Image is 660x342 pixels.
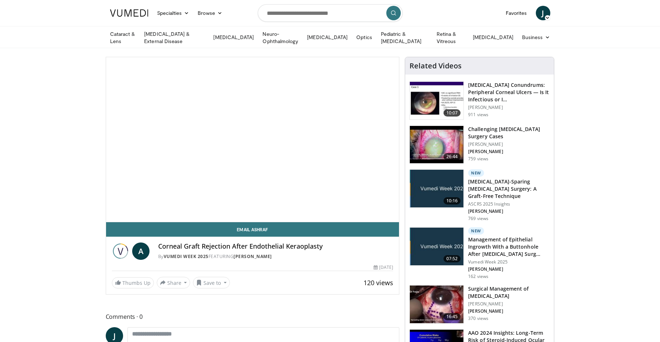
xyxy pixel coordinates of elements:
[468,149,550,155] p: [PERSON_NAME]
[303,30,352,45] a: [MEDICAL_DATA]
[132,242,150,260] a: A
[209,30,258,45] a: [MEDICAL_DATA]
[468,30,518,45] a: [MEDICAL_DATA]
[410,286,463,323] img: 7b07ef4f-7000-4ba4-89ad-39d958bbfcae.150x105_q85_crop-smart_upscale.jpg
[374,264,393,271] div: [DATE]
[193,277,230,288] button: Save to
[468,126,550,140] h3: Challenging [MEDICAL_DATA] Surgery Cases
[468,105,550,110] p: [PERSON_NAME]
[409,126,550,164] a: 26:44 Challenging [MEDICAL_DATA] Surgery Cases [PERSON_NAME] [PERSON_NAME] 759 views
[140,30,209,45] a: [MEDICAL_DATA] & External Disease
[157,277,190,288] button: Share
[352,30,376,45] a: Optics
[468,156,488,162] p: 759 views
[443,197,461,204] span: 10:16
[468,301,550,307] p: [PERSON_NAME]
[443,109,461,117] span: 10:07
[410,228,463,265] img: af7cb505-fca8-4258-9910-2a274f8a3ee4.jpg.150x105_q85_crop-smart_upscale.jpg
[193,6,227,20] a: Browse
[409,169,550,221] a: 10:16 New [MEDICAL_DATA]-Sparing [MEDICAL_DATA] Surgery: A Graft-Free Technique ASCRS 2025 Insigh...
[410,126,463,164] img: 05a6f048-9eed-46a7-93e1-844e43fc910c.150x105_q85_crop-smart_upscale.jpg
[106,222,399,237] a: Email Ashraf
[536,6,550,20] a: J
[234,253,272,259] a: [PERSON_NAME]
[468,236,550,258] h3: Management of Epithelial Ingrowth With a Buttonhole After [MEDICAL_DATA] Surg…
[468,316,488,321] p: 370 views
[164,253,209,259] a: Vumedi Week 2025
[443,255,461,262] span: 07:52
[409,62,462,70] h4: Related Videos
[468,216,488,221] p: 769 views
[106,30,140,45] a: Cataract & Lens
[106,312,400,321] span: Comments 0
[468,201,550,207] p: ASCRS 2025 Insights
[468,112,488,118] p: 911 views
[112,242,129,260] img: Vumedi Week 2025
[258,30,303,45] a: Neuro-Ophthalmology
[468,259,550,265] p: Vumedi Week 2025
[410,170,463,207] img: e2db3364-8554-489a-9e60-297bee4c90d2.jpg.150x105_q85_crop-smart_upscale.jpg
[432,30,468,45] a: Retina & Vitreous
[468,178,550,200] h3: [MEDICAL_DATA]-Sparing [MEDICAL_DATA] Surgery: A Graft-Free Technique
[501,6,531,20] a: Favorites
[468,285,550,300] h3: Surgical Management of [MEDICAL_DATA]
[443,313,461,320] span: 16:45
[468,169,484,177] p: New
[363,278,393,287] span: 120 views
[409,81,550,120] a: 10:07 [MEDICAL_DATA] Conundrums: Peripheral Corneal Ulcers — Is It Infectious or I… [PERSON_NAME]...
[112,277,154,288] a: Thumbs Up
[468,208,550,214] p: [PERSON_NAME]
[409,285,550,324] a: 16:45 Surgical Management of [MEDICAL_DATA] [PERSON_NAME] [PERSON_NAME] 370 views
[410,82,463,119] img: 5ede7c1e-2637-46cb-a546-16fd546e0e1e.150x105_q85_crop-smart_upscale.jpg
[468,308,550,314] p: [PERSON_NAME]
[158,253,394,260] div: By FEATURING
[443,153,461,160] span: 26:44
[468,227,484,235] p: New
[468,142,550,147] p: [PERSON_NAME]
[518,30,555,45] a: Business
[110,9,148,17] img: VuMedi Logo
[158,242,394,250] h4: Corneal Graft Rejection After Endothelial Keraoplasty
[106,57,399,222] video-js: Video Player
[153,6,194,20] a: Specialties
[377,30,432,45] a: Pediatric & [MEDICAL_DATA]
[258,4,403,22] input: Search topics, interventions
[468,81,550,103] h3: [MEDICAL_DATA] Conundrums: Peripheral Corneal Ulcers — Is It Infectious or I…
[409,227,550,279] a: 07:52 New Management of Epithelial Ingrowth With a Buttonhole After [MEDICAL_DATA] Surg… Vumedi W...
[468,266,550,272] p: [PERSON_NAME]
[468,274,488,279] p: 162 views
